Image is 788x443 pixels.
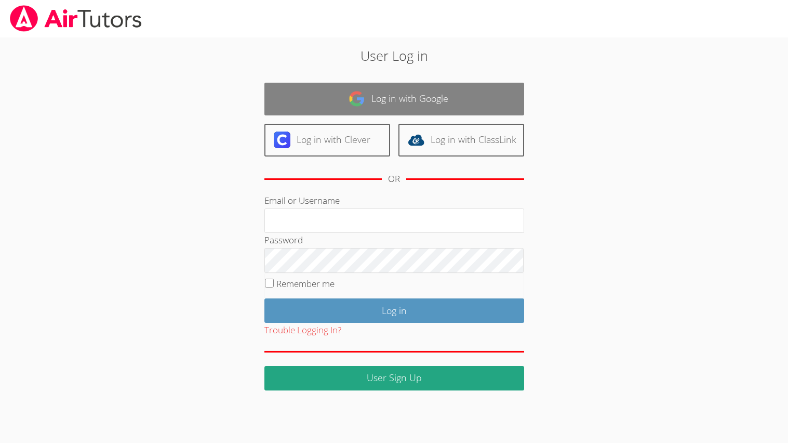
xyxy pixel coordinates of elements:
img: google-logo-50288ca7cdecda66e5e0955fdab243c47b7ad437acaf1139b6f446037453330a.svg [349,90,365,107]
label: Password [264,234,303,246]
img: classlink-logo-d6bb404cc1216ec64c9a2012d9dc4662098be43eaf13dc465df04b49fa7ab582.svg [408,132,424,148]
a: Log in with ClassLink [398,124,524,157]
img: clever-logo-6eab21bc6e7a338710f1a6ff85c0baf02591cd810cc4098c63d3a4b26e2feb20.svg [274,132,290,148]
div: OR [388,172,400,187]
a: Log in with Clever [264,124,390,157]
img: airtutors_banner-c4298cdbf04f3fff15de1276eac7730deb9818008684d7c2e4769d2f7ddbe033.png [9,5,143,32]
label: Email or Username [264,194,340,206]
h2: User Log in [181,46,607,66]
a: User Sign Up [264,366,524,390]
label: Remember me [276,278,335,290]
a: Log in with Google [264,83,524,115]
input: Log in [264,298,524,323]
button: Trouble Logging In? [264,323,341,338]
